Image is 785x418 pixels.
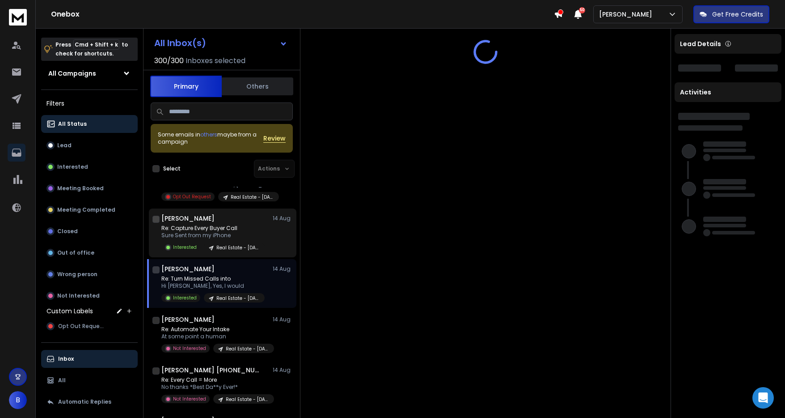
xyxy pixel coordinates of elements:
button: Meeting Booked [41,179,138,197]
h1: Onebox [51,9,554,20]
button: Get Free Credits [693,5,769,23]
p: Not Interested [57,292,100,299]
span: Opt Out Request [58,323,105,330]
button: Review [263,134,286,143]
button: Opt Out Request [41,317,138,335]
p: Meeting Booked [57,185,104,192]
p: 14 Aug [273,215,293,222]
button: Wrong person [41,265,138,283]
p: Inbox [58,355,74,363]
p: Real Estate - [DATE] [216,295,259,302]
h1: [PERSON_NAME] [161,264,215,273]
p: Wrong person [57,271,97,278]
button: Automatic Replies [41,393,138,411]
p: Meeting Completed [57,206,115,213]
button: Interested [41,158,138,176]
img: logo [9,9,27,26]
h1: [PERSON_NAME] [161,315,215,324]
button: All Status [41,115,138,133]
div: Open Intercom Messenger [752,387,774,409]
h1: All Inbox(s) [154,38,206,47]
span: others [200,131,217,138]
p: At some point a human [161,333,269,340]
button: B [9,391,27,409]
span: Cmd + Shift + k [73,39,119,50]
p: Real Estate - [DATE] [226,345,269,352]
button: All [41,371,138,389]
button: Others [222,77,293,96]
p: Re: Every Call = More [161,376,269,384]
p: Interested [57,163,88,171]
p: Real Estate - [DATE] [216,244,259,251]
p: All [58,377,66,384]
p: Sure Sent from my iPhone [161,232,265,239]
p: No thanks *Best Da**y Ever!* [161,384,269,391]
button: Inbox [41,350,138,368]
h3: Filters [41,97,138,110]
p: Out of office [57,249,94,256]
p: Re: Automate Your Intake [161,326,269,333]
button: Primary [150,76,222,97]
button: Meeting Completed [41,201,138,219]
p: Automatic Replies [58,398,111,405]
p: All Status [58,120,87,128]
button: All Campaigns [41,64,138,82]
p: Real Estate - [DATE] [231,194,274,200]
button: Out of office [41,244,138,262]
p: Hi [PERSON_NAME], Yes, I would [161,282,265,290]
div: Activities [675,82,781,102]
p: Not Interested [173,345,206,352]
h1: All Campaigns [48,69,96,78]
p: Lead Details [680,39,721,48]
p: [PERSON_NAME] [599,10,656,19]
p: Closed [57,228,78,235]
p: Not Interested [173,396,206,402]
p: 14 Aug [273,316,293,323]
p: Interested [173,294,197,301]
div: Some emails in maybe from a campaign [158,131,263,145]
p: Lead [57,142,72,149]
p: 14 Aug [273,367,293,374]
label: Select [163,165,181,172]
p: Press to check for shortcuts. [55,40,128,58]
span: 50 [579,7,585,13]
button: Not Interested [41,287,138,305]
p: Real Estate - [DATE] [226,396,269,403]
h1: [PERSON_NAME] [161,214,215,223]
button: All Inbox(s) [147,34,295,52]
p: Opt Out Request [173,193,211,200]
h3: Inboxes selected [186,55,245,66]
button: Lead [41,136,138,154]
p: 14 Aug [273,265,293,273]
p: Get Free Credits [712,10,763,19]
p: Re: Capture Every Buyer Call [161,225,265,232]
p: Interested [173,244,197,251]
p: Re: Turn Missed Calls into [161,275,265,282]
span: 300 / 300 [154,55,184,66]
button: Closed [41,222,138,240]
h1: [PERSON_NAME] [PHONE_NUMBER] [161,366,260,375]
h3: Custom Labels [46,307,93,316]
